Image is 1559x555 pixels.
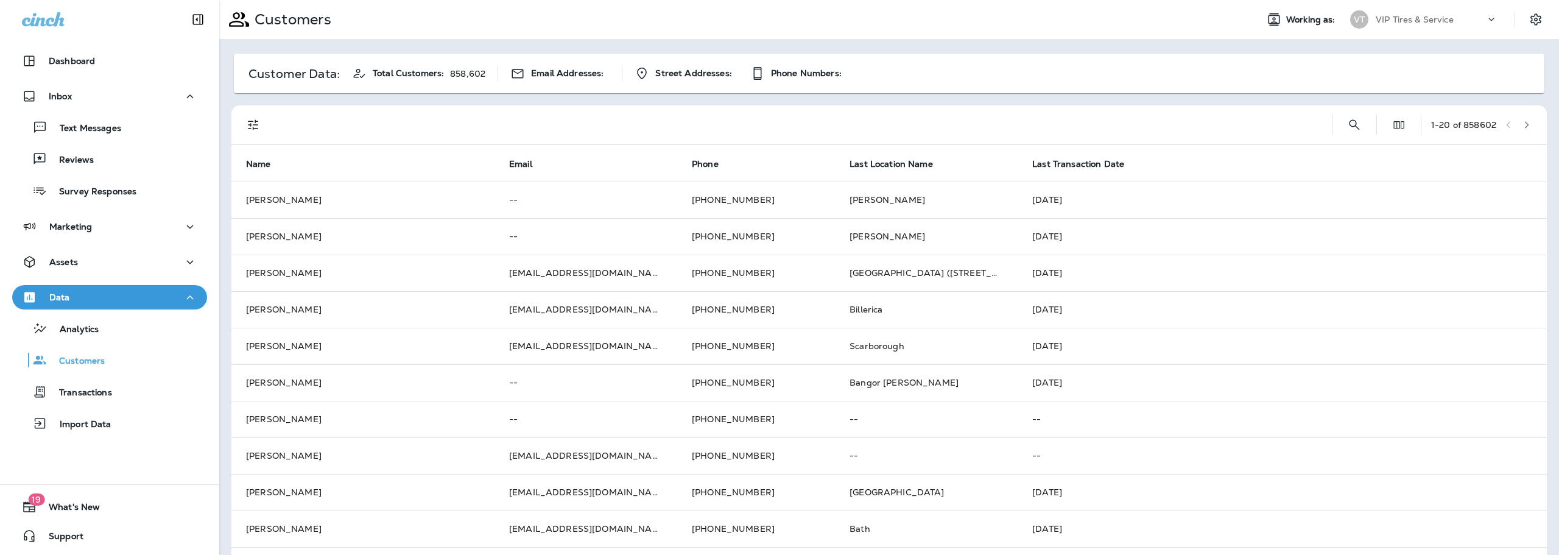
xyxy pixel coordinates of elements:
p: -- [509,414,663,424]
button: Analytics [12,316,207,341]
p: Data [49,292,70,302]
button: Text Messages [12,115,207,140]
span: Bath [850,523,870,534]
td: [EMAIL_ADDRESS][DOMAIN_NAME] [494,255,677,291]
p: Marketing [49,222,92,232]
span: Last Transaction Date [1032,158,1140,169]
p: Survey Responses [47,186,136,198]
span: Phone Numbers: [771,68,842,79]
p: -- [509,378,663,387]
td: [PERSON_NAME] [231,255,494,291]
td: [DATE] [1018,511,1547,547]
span: [GEOGRAPHIC_DATA] [850,487,944,498]
p: -- [1032,451,1532,461]
button: Assets [12,250,207,274]
button: Import Data [12,411,207,436]
button: Dashboard [12,49,207,73]
button: Transactions [12,379,207,405]
p: -- [1032,414,1532,424]
button: Survey Responses [12,178,207,203]
button: Collapse Sidebar [181,7,215,32]
td: [DATE] [1018,474,1547,511]
span: Name [246,159,271,169]
p: Text Messages [48,123,121,135]
span: Email [509,158,548,169]
span: Total Customers: [373,68,444,79]
td: [PHONE_NUMBER] [677,437,835,474]
span: Street Addresses: [655,68,731,79]
p: -- [509,195,663,205]
span: Email [509,159,532,169]
td: [PHONE_NUMBER] [677,401,835,437]
td: [PHONE_NUMBER] [677,255,835,291]
td: [DATE] [1018,182,1547,218]
td: [PERSON_NAME] [231,401,494,437]
p: Customers [47,356,105,367]
td: [DATE] [1018,291,1547,328]
button: Settings [1525,9,1547,30]
div: 1 - 20 of 858602 [1431,120,1496,130]
td: [PERSON_NAME] [231,218,494,255]
p: Import Data [48,419,111,431]
td: [PERSON_NAME] [231,182,494,218]
td: [PHONE_NUMBER] [677,511,835,547]
td: [EMAIL_ADDRESS][DOMAIN_NAME] [494,328,677,364]
td: [DATE] [1018,255,1547,291]
button: Customers [12,347,207,373]
button: Search Customers [1342,113,1367,137]
button: Data [12,285,207,309]
td: [PERSON_NAME] [231,364,494,401]
td: [PERSON_NAME] [231,437,494,474]
span: Last Location Name [850,158,949,169]
span: Working as: [1286,15,1338,25]
span: Phone [692,159,719,169]
td: [PERSON_NAME] [231,511,494,547]
p: Reviews [47,155,94,166]
span: 19 [28,493,44,506]
td: [DATE] [1018,328,1547,364]
span: [PERSON_NAME] [850,231,925,242]
p: VIP Tires & Service [1376,15,1454,24]
td: [PHONE_NUMBER] [677,182,835,218]
td: [DATE] [1018,218,1547,255]
p: -- [850,414,1003,424]
p: Customer Data: [248,69,340,79]
span: [GEOGRAPHIC_DATA] ([STREET_ADDRESS]) [850,267,1041,278]
button: Inbox [12,84,207,108]
span: Phone [692,158,734,169]
td: [EMAIL_ADDRESS][DOMAIN_NAME] [494,437,677,474]
span: Bangor [PERSON_NAME] [850,377,959,388]
span: Scarborough [850,341,904,352]
td: [DATE] [1018,364,1547,401]
td: [PHONE_NUMBER] [677,474,835,511]
td: [PERSON_NAME] [231,291,494,328]
span: Email Addresses: [531,68,604,79]
td: [PHONE_NUMBER] [677,291,835,328]
p: 858,602 [450,69,485,79]
span: Billerica [850,304,882,315]
td: [PHONE_NUMBER] [677,328,835,364]
button: Edit Fields [1387,113,1411,137]
p: Transactions [47,387,112,399]
span: Name [246,158,287,169]
td: [EMAIL_ADDRESS][DOMAIN_NAME] [494,291,677,328]
p: Customers [250,10,331,29]
p: Assets [49,257,78,267]
td: [EMAIL_ADDRESS][DOMAIN_NAME] [494,474,677,511]
p: -- [509,232,663,241]
button: Marketing [12,214,207,239]
span: [PERSON_NAME] [850,194,925,205]
p: Dashboard [49,56,95,66]
button: Filters [241,113,266,137]
button: 19What's New [12,495,207,519]
td: [PHONE_NUMBER] [677,218,835,255]
button: Reviews [12,146,207,172]
span: What's New [37,502,100,517]
button: Support [12,524,207,548]
span: Last Location Name [850,159,933,169]
p: Analytics [48,324,99,336]
p: Inbox [49,91,72,101]
td: [PHONE_NUMBER] [677,364,835,401]
td: [PERSON_NAME] [231,328,494,364]
td: [EMAIL_ADDRESS][DOMAIN_NAME] [494,511,677,547]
